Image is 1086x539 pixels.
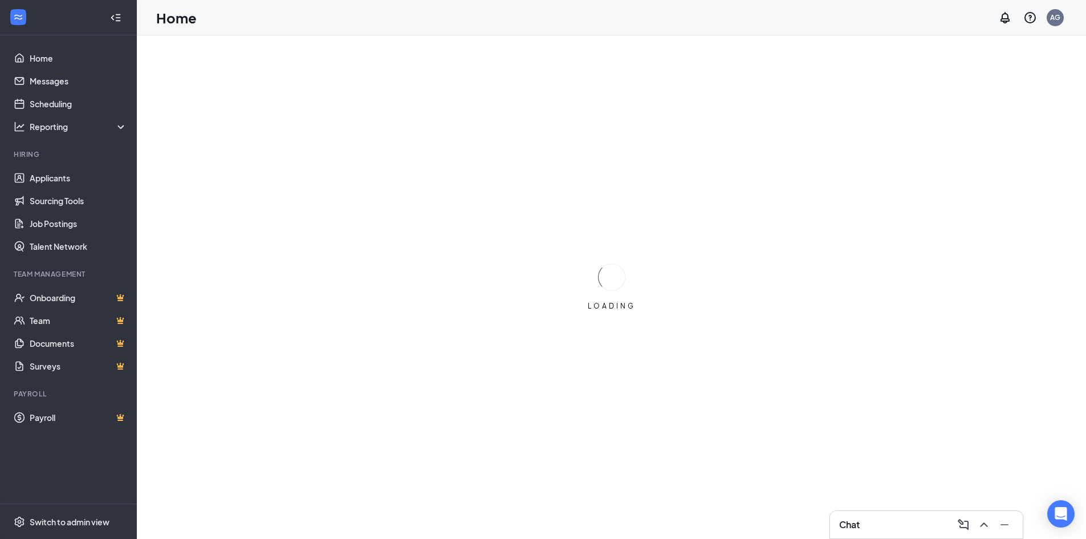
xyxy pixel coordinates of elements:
[14,389,125,399] div: Payroll
[1047,500,1075,528] div: Open Intercom Messenger
[977,518,991,532] svg: ChevronUp
[156,8,197,27] h1: Home
[30,47,127,70] a: Home
[30,167,127,189] a: Applicants
[30,355,127,378] a: SurveysCrown
[1023,11,1037,25] svg: QuestionInfo
[998,518,1011,532] svg: Minimize
[30,212,127,235] a: Job Postings
[30,70,127,92] a: Messages
[14,269,125,279] div: Team Management
[839,518,860,531] h3: Chat
[583,301,640,311] div: LOADING
[1050,13,1060,22] div: AG
[30,92,127,115] a: Scheduling
[30,332,127,355] a: DocumentsCrown
[995,516,1014,534] button: Minimize
[30,286,127,309] a: OnboardingCrown
[954,516,973,534] button: ComposeMessage
[30,516,109,528] div: Switch to admin view
[998,11,1012,25] svg: Notifications
[957,518,970,532] svg: ComposeMessage
[30,406,127,429] a: PayrollCrown
[30,235,127,258] a: Talent Network
[30,189,127,212] a: Sourcing Tools
[110,12,121,23] svg: Collapse
[14,516,25,528] svg: Settings
[30,121,128,132] div: Reporting
[975,516,993,534] button: ChevronUp
[14,149,125,159] div: Hiring
[13,11,24,23] svg: WorkstreamLogo
[14,121,25,132] svg: Analysis
[30,309,127,332] a: TeamCrown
